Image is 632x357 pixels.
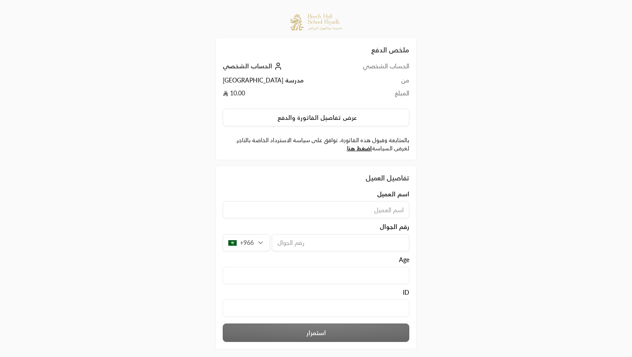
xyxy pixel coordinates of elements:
button: عرض تفاصيل الفاتورة والدفع [223,109,409,127]
a: الحساب الشخصي [223,62,284,70]
span: الحساب الشخصي [223,62,272,70]
span: اسم العميل [377,190,409,198]
td: الحساب الشخصي [341,62,409,76]
span: ID [403,288,409,297]
td: من [341,76,409,89]
input: رقم الجوال [272,234,409,251]
div: تفاصيل العميل [223,173,409,183]
td: المبلغ [341,89,409,102]
img: Company Logo [290,14,342,31]
span: Age [399,256,409,264]
a: اضغط هنا [347,145,372,152]
td: 10.00 [223,89,341,102]
label: بالمتابعة وقبول هذه الفاتورة، توافق على سياسة الاسترداد الخاصة بالتاجر. لعرض السياسة . [223,136,409,153]
span: رقم الجوال [380,223,409,231]
input: اسم العميل [223,201,409,218]
td: مدرسة [GEOGRAPHIC_DATA] [223,76,341,89]
div: +966 [223,234,270,251]
h2: ملخص الدفع [223,45,409,55]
